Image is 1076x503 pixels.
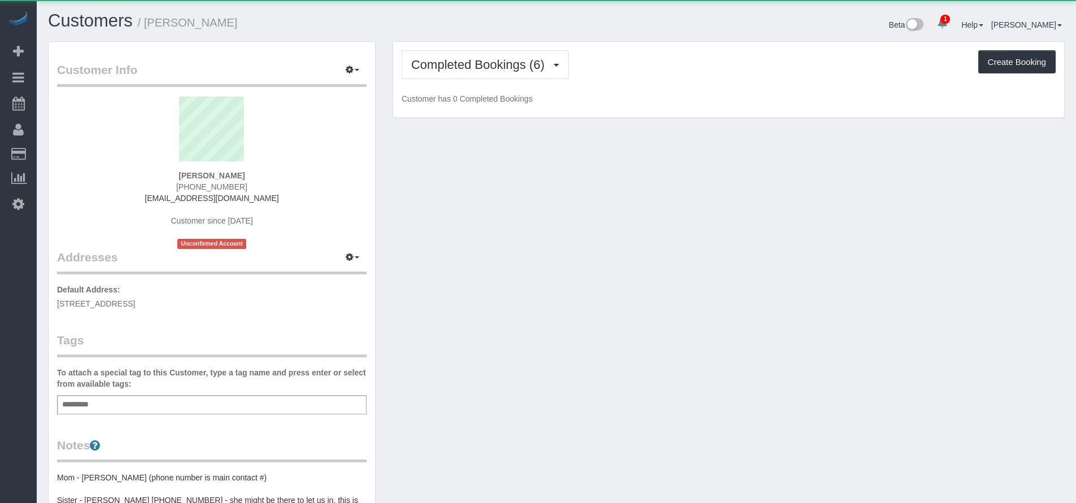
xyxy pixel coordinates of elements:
a: Help [961,20,983,29]
img: Automaid Logo [7,11,29,27]
button: Completed Bookings (6) [402,50,569,79]
legend: Tags [57,332,367,357]
legend: Notes [57,437,367,462]
label: To attach a special tag to this Customer, type a tag name and press enter or select from availabl... [57,367,367,390]
a: [EMAIL_ADDRESS][DOMAIN_NAME] [145,194,278,203]
legend: Customer Info [57,62,367,87]
small: / [PERSON_NAME] [138,16,238,29]
span: [PHONE_NUMBER] [176,182,247,191]
a: Customers [48,11,133,30]
label: Default Address: [57,284,120,295]
a: Beta [889,20,924,29]
a: [PERSON_NAME] [991,20,1062,29]
a: 1 [931,11,953,36]
button: Create Booking [978,50,1056,74]
span: Customer since [DATE] [171,216,252,225]
img: New interface [905,18,923,33]
strong: [PERSON_NAME] [178,171,245,180]
span: Unconfirmed Account [177,239,246,248]
span: 1 [940,15,950,24]
span: [STREET_ADDRESS] [57,299,135,308]
span: Completed Bookings (6) [411,58,550,72]
p: Customer has 0 Completed Bookings [402,93,1056,104]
